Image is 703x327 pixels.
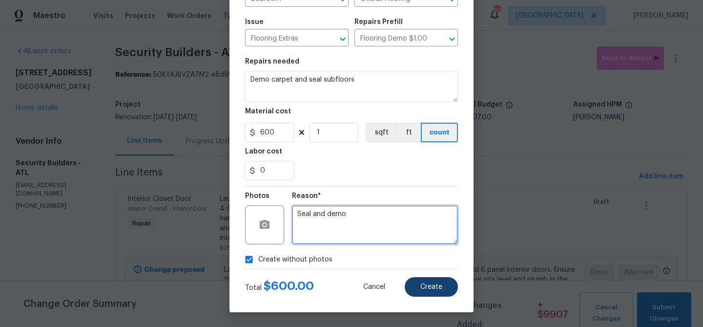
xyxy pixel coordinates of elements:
button: Open [445,32,459,46]
div: Total [245,281,314,293]
h5: Issue [245,19,264,25]
h5: Photos [245,193,269,199]
h5: Repairs needed [245,58,299,65]
span: Create without photos [258,255,332,265]
h5: Material cost [245,108,291,115]
button: ft [396,123,421,142]
button: Open [336,32,350,46]
button: Create [405,277,458,297]
button: Cancel [348,277,401,297]
h5: Labor cost [245,148,282,155]
h5: Repairs Prefill [354,19,403,25]
textarea: Seal and demo [292,205,458,244]
span: $ 600.00 [264,280,314,292]
h5: Reason* [292,193,321,199]
button: count [421,123,458,142]
span: Create [420,283,442,291]
textarea: Demo carpet and seal subfloors [245,71,458,102]
button: sqft [366,123,396,142]
span: Cancel [363,283,385,291]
